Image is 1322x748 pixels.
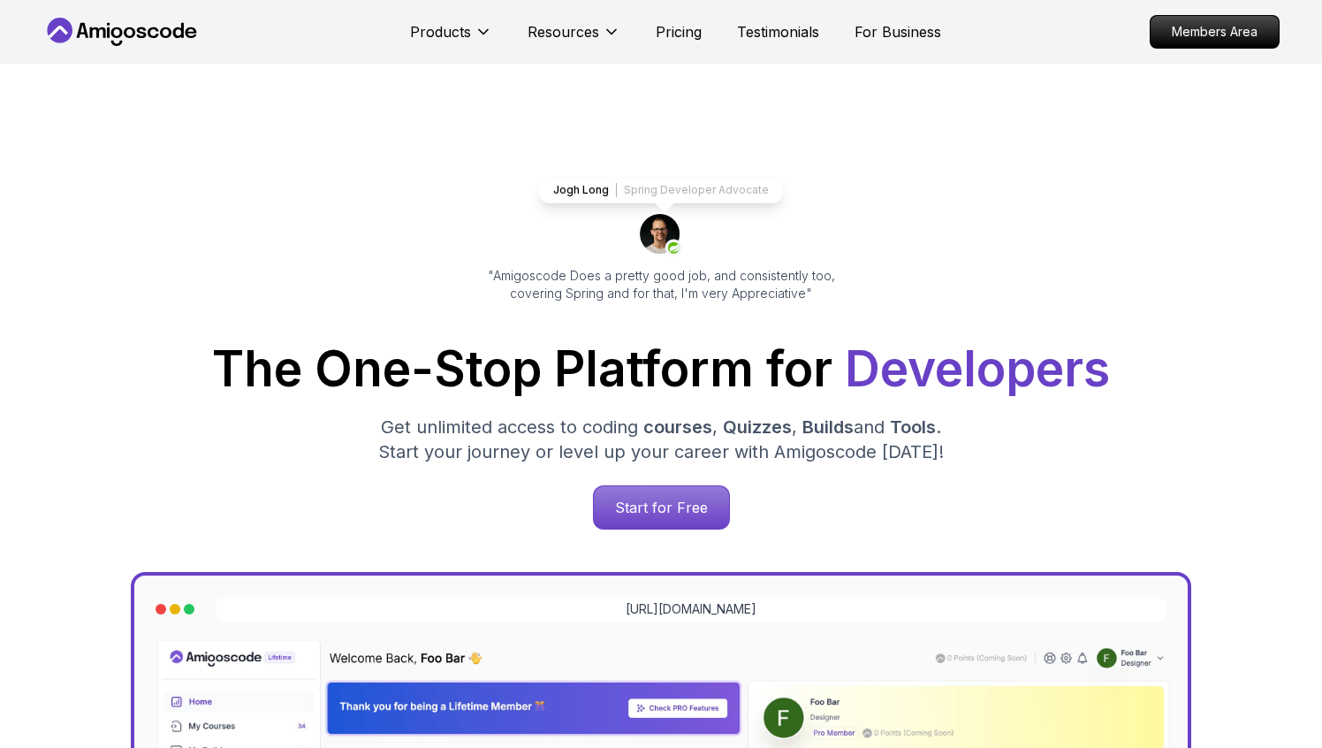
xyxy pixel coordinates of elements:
span: Tools [890,416,936,438]
a: Start for Free [593,485,730,530]
p: Start for Free [594,486,729,529]
p: Members Area [1151,16,1279,48]
span: Quizzes [723,416,792,438]
h1: The One-Stop Platform for [57,345,1265,393]
a: Members Area [1150,15,1280,49]
p: Products [410,21,471,42]
p: Spring Developer Advocate [624,183,769,197]
span: Developers [845,340,1110,398]
span: Builds [802,416,854,438]
a: [URL][DOMAIN_NAME] [626,600,756,618]
span: courses [643,416,712,438]
img: josh long [640,214,682,256]
button: Resources [528,21,620,57]
p: Jogh Long [553,183,609,197]
a: Testimonials [737,21,819,42]
button: Products [410,21,492,57]
a: Pricing [656,21,702,42]
p: Resources [528,21,599,42]
p: Get unlimited access to coding , , and . Start your journey or level up your career with Amigosco... [364,415,958,464]
a: For Business [855,21,941,42]
p: "Amigoscode Does a pretty good job, and consistently too, covering Spring and for that, I'm very ... [463,267,859,302]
